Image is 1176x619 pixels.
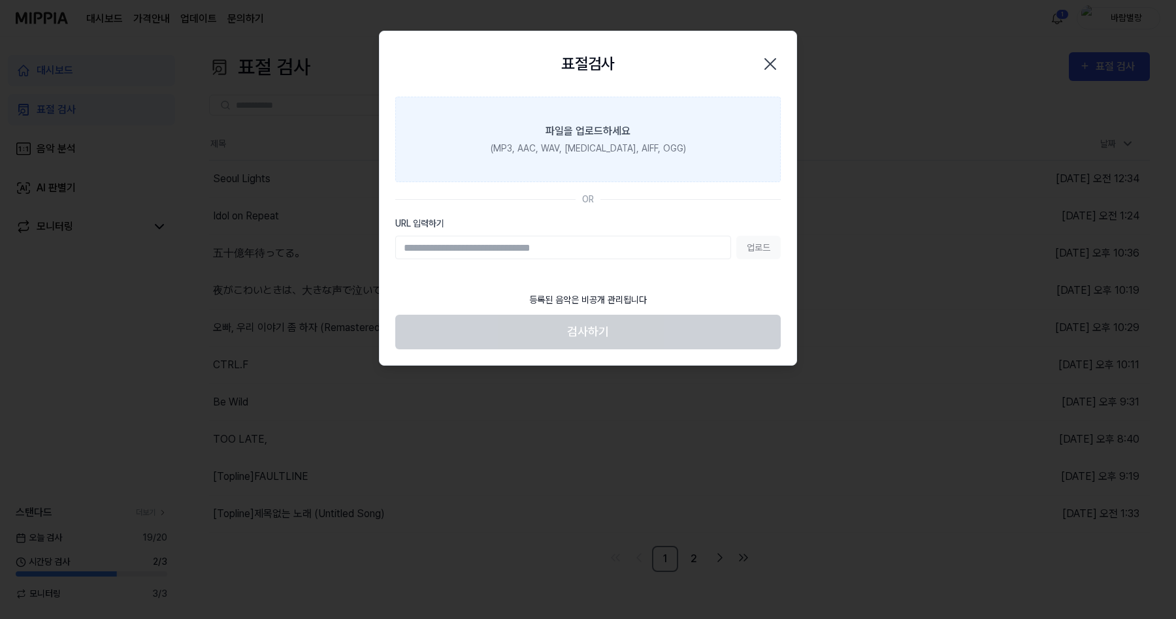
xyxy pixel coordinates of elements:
div: OR [582,193,594,206]
h2: 표절검사 [561,52,615,76]
div: (MP3, AAC, WAV, [MEDICAL_DATA], AIFF, OGG) [491,142,686,155]
div: 파일을 업로드하세요 [546,123,630,139]
label: URL 입력하기 [395,217,781,230]
div: 등록된 음악은 비공개 관리됩니다 [521,285,655,315]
